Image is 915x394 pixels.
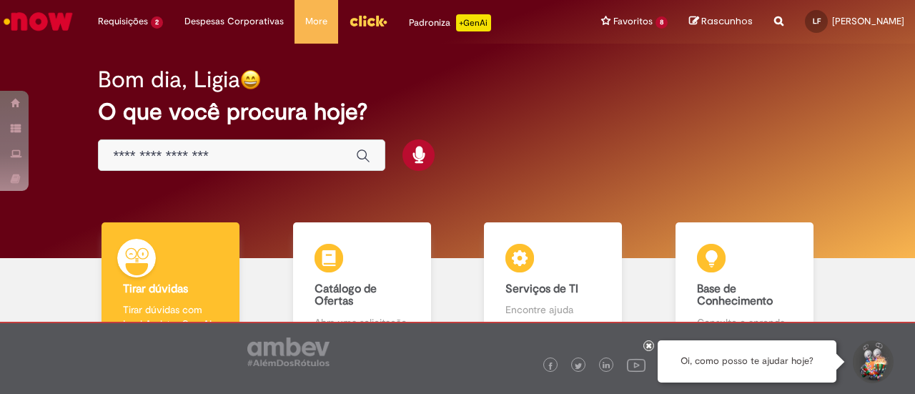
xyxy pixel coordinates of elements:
[247,338,330,366] img: logo_footer_ambev_rotulo_gray.png
[656,16,668,29] span: 8
[409,14,491,31] div: Padroniza
[98,99,816,124] h2: O que você procura hoje?
[75,222,267,346] a: Tirar dúvidas Tirar dúvidas com Lupi Assist e Gen Ai
[649,222,841,346] a: Base de Conhecimento Consulte e aprenda
[813,16,821,26] span: LF
[851,340,894,383] button: Iniciar Conversa de Suporte
[658,340,836,383] div: Oi, como posso te ajudar hoje?
[184,14,284,29] span: Despesas Corporativas
[697,282,773,309] b: Base de Conhecimento
[575,363,582,370] img: logo_footer_twitter.png
[505,282,578,296] b: Serviços de TI
[547,363,554,370] img: logo_footer_facebook.png
[603,362,610,370] img: logo_footer_linkedin.png
[240,69,261,90] img: happy-face.png
[98,14,148,29] span: Requisições
[613,14,653,29] span: Favoritos
[267,222,458,346] a: Catálogo de Ofertas Abra uma solicitação
[456,14,491,31] p: +GenAi
[98,67,240,92] h2: Bom dia, Ligia
[457,222,649,346] a: Serviços de TI Encontre ajuda
[315,315,410,330] p: Abra uma solicitação
[701,14,753,28] span: Rascunhos
[1,7,75,36] img: ServiceNow
[151,16,163,29] span: 2
[627,355,646,374] img: logo_footer_youtube.png
[832,15,904,27] span: [PERSON_NAME]
[305,14,327,29] span: More
[505,302,600,317] p: Encontre ajuda
[315,282,377,309] b: Catálogo de Ofertas
[123,302,218,331] p: Tirar dúvidas com Lupi Assist e Gen Ai
[123,282,188,296] b: Tirar dúvidas
[689,15,753,29] a: Rascunhos
[697,315,792,330] p: Consulte e aprenda
[349,10,387,31] img: click_logo_yellow_360x200.png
